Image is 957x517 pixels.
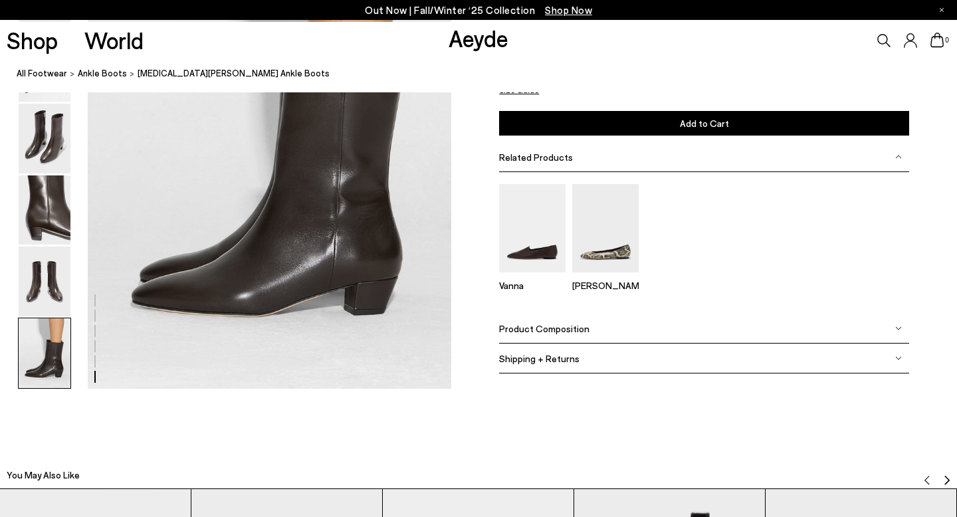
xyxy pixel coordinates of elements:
a: Vanna Almond-Toe Loafers Vanna [499,263,566,291]
a: Ellie Almond-Toe Flats [PERSON_NAME] [572,263,639,291]
img: Vanna Almond-Toe Loafers [499,184,566,272]
span: Shipping + Returns [499,353,580,364]
span: Add to Cart [680,118,729,129]
span: ankle boots [78,68,127,78]
img: svg%3E [895,325,902,332]
a: ankle boots [78,66,127,80]
span: Related Products [499,152,573,163]
a: World [84,29,144,52]
p: [PERSON_NAME] [572,280,639,291]
img: Ellie Almond-Toe Flats [572,184,639,272]
img: svg%3E [895,355,902,362]
img: Yasmin Leather Ankle Boots - Image 4 [19,175,70,245]
button: Add to Cart [499,111,909,136]
p: Vanna [499,280,566,291]
span: Navigate to /collections/new-in [545,4,592,16]
span: Product Composition [499,323,589,334]
img: svg%3E [922,474,932,485]
h2: You May Also Like [7,468,80,482]
nav: breadcrumb [17,56,957,92]
img: svg%3E [895,154,902,160]
img: Yasmin Leather Ankle Boots - Image 5 [19,247,70,317]
span: [MEDICAL_DATA][PERSON_NAME] Ankle Boots [138,66,330,80]
img: Yasmin Leather Ankle Boots - Image 3 [19,104,70,173]
a: Aeyde [449,24,508,52]
img: svg%3E [942,474,952,485]
span: 0 [944,37,950,44]
a: All Footwear [17,66,67,80]
a: Shop [7,29,58,52]
button: Next slide [942,465,952,485]
p: Out Now | Fall/Winter ‘25 Collection [365,2,592,19]
button: Previous slide [922,465,932,485]
a: 0 [930,33,944,47]
img: Yasmin Leather Ankle Boots - Image 6 [19,319,70,389]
